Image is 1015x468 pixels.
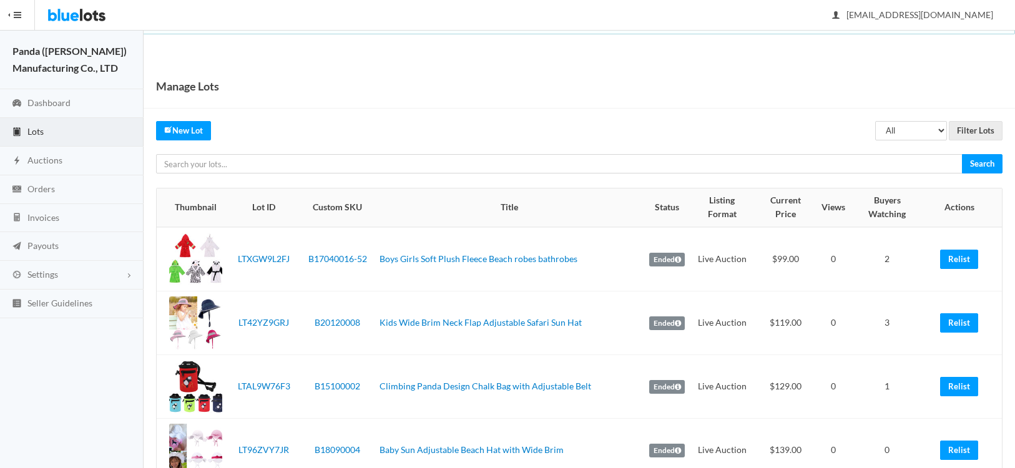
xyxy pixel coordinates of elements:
[380,381,591,391] a: Climbing Panda Design Chalk Bag with Adjustable Belt
[156,154,963,173] input: Search your lots...
[238,317,289,328] a: LT42YZ9GRJ
[11,127,23,139] ion-icon: clipboard
[940,313,978,333] a: Relist
[940,250,978,269] a: Relist
[27,155,62,165] span: Auctions
[238,444,289,455] a: LT96ZVY7JR
[11,155,23,167] ion-icon: flash
[816,355,850,419] td: 0
[380,253,577,264] a: Boys Girls Soft Plush Fleece Beach robes bathrobes
[27,183,55,194] span: Orders
[27,298,92,308] span: Seller Guidelines
[11,98,23,110] ion-icon: speedometer
[755,355,816,419] td: $129.00
[238,381,290,391] a: LTAL9W76F3
[27,240,59,251] span: Payouts
[833,9,993,20] span: [EMAIL_ADDRESS][DOMAIN_NAME]
[755,188,816,227] th: Current Price
[11,212,23,224] ion-icon: calculator
[690,188,755,227] th: Listing Format
[380,317,582,328] a: Kids Wide Brim Neck Flap Adjustable Safari Sun Hat
[11,184,23,196] ion-icon: cash
[27,126,44,137] span: Lots
[644,188,690,227] th: Status
[11,241,23,253] ion-icon: paper plane
[949,121,1003,140] input: Filter Lots
[755,291,816,355] td: $119.00
[315,444,360,455] a: B18090004
[164,125,172,134] ion-icon: create
[27,212,59,223] span: Invoices
[850,291,924,355] td: 3
[940,377,978,396] a: Relist
[11,270,23,281] ion-icon: cog
[27,269,58,280] span: Settings
[315,381,360,391] a: B15100002
[830,10,842,22] ion-icon: person
[308,253,367,264] a: B17040016-52
[227,188,300,227] th: Lot ID
[816,188,850,227] th: Views
[12,45,127,74] strong: Panda ([PERSON_NAME]) Manufacturing Co., LTD
[11,298,23,310] ion-icon: list box
[315,317,360,328] a: B20120008
[156,121,211,140] a: createNew Lot
[649,444,685,457] label: Ended
[816,291,850,355] td: 0
[816,227,850,291] td: 0
[238,253,290,264] a: LTXGW9L2FJ
[850,227,924,291] td: 2
[924,188,1002,227] th: Actions
[649,253,685,266] label: Ended
[850,188,924,227] th: Buyers Watching
[755,227,816,291] td: $99.00
[850,355,924,419] td: 1
[375,188,644,227] th: Title
[156,77,219,95] h1: Manage Lots
[27,97,71,108] span: Dashboard
[690,355,755,419] td: Live Auction
[690,227,755,291] td: Live Auction
[649,380,685,394] label: Ended
[157,188,227,227] th: Thumbnail
[962,154,1003,173] input: Search
[300,188,375,227] th: Custom SKU
[690,291,755,355] td: Live Auction
[380,444,564,455] a: Baby Sun Adjustable Beach Hat with Wide Brim
[649,316,685,330] label: Ended
[940,441,978,460] a: Relist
